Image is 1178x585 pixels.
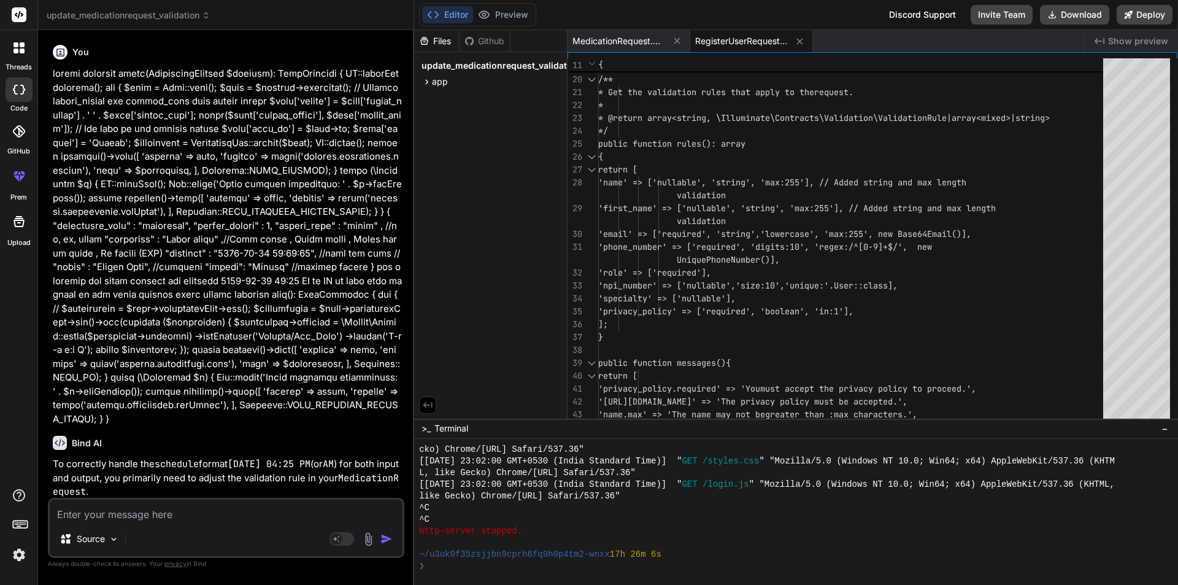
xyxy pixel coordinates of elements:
[677,254,780,265] span: UniquePhoneNumber()],
[759,455,1114,467] span: " "Mozilla/5.0 (Windows NT 10.0; Win64; x64) AppleWebKit/537.36 (KHTM
[682,455,697,467] span: GET
[568,292,582,305] div: 34
[568,163,582,176] div: 27
[598,164,637,175] span: return [
[749,479,1115,490] span: " "Mozilla/5.0 (Windows NT 10.0; Win64; x64) AppleWebKit/537.36 (KHTML,
[583,163,599,176] div: Click to collapse the range.
[598,59,603,70] span: {
[760,383,976,394] span: must accept the privacy policy to proceed.',
[598,409,765,420] span: 'name.max' => 'The name may not be
[568,176,582,189] div: 28
[598,87,814,98] span: * Get the validation rules that apply to the
[10,192,27,203] label: prem
[10,103,28,114] label: code
[568,266,582,279] div: 32
[568,241,582,254] div: 31
[361,532,375,546] img: attachment
[765,177,966,188] span: max:255'], // Added string and max length
[598,203,765,214] span: 'first_name' => ['nullable', 'stri
[598,306,765,317] span: 'privacy_policy' => ['required', '
[422,422,431,435] span: >_
[568,344,582,357] div: 38
[1161,422,1168,435] span: −
[109,534,119,544] img: Pick Models
[568,99,582,112] div: 22
[568,382,582,395] div: 41
[568,112,582,125] div: 23
[1117,5,1172,25] button: Deploy
[9,544,29,565] img: settings
[422,6,473,23] button: Editor
[473,6,533,23] button: Preview
[568,86,582,99] div: 21
[419,490,620,502] span: like Gecko) Chrome/[URL] Safari/537.36"
[568,318,582,331] div: 36
[460,35,510,47] div: Github
[323,458,334,470] code: AM
[882,5,963,25] div: Discord Support
[1159,419,1171,438] button: −
[7,146,30,157] label: GitHub
[419,502,429,514] span: ^C
[598,151,603,162] span: {
[703,455,759,467] span: /styles.css
[1040,5,1109,25] button: Download
[598,241,765,252] span: 'phone_number' => ['required', 'di
[598,396,770,407] span: '[URL][DOMAIN_NAME]' => 'The privac
[228,458,310,470] code: [DATE] 04:25 PM
[598,177,765,188] span: 'name' => ['nullable', 'string', '
[583,357,599,370] div: Click to collapse the range.
[419,444,584,455] span: cko) Chrome/[URL] Safari/537.36"
[380,533,393,545] img: icon
[572,35,664,47] span: MedicationRequest.php
[598,357,731,368] span: public function messages(){
[703,479,749,490] span: /login.js
[765,306,853,317] span: boolean', 'in:1'],
[598,280,765,291] span: 'npi_number' => ['nullable','size:
[568,331,582,344] div: 37
[598,267,711,278] span: 'role' => ['required'],
[568,59,582,72] span: 11
[72,437,102,449] h6: Bind AI
[568,357,582,370] div: 39
[765,241,932,252] span: gits:10', 'regex:/^[0-9]+$/', new
[598,228,760,239] span: 'email' => ['required', 'string',
[583,73,599,86] div: Click to collapse the range.
[568,305,582,318] div: 35
[598,112,819,123] span: * @return array<string, \Illuminate\Contracts
[598,370,637,381] span: return [
[765,280,898,291] span: 10','unique:'.User::class],
[419,467,636,479] span: L, like Gecko) Chrome/[URL] Safari/537.36"
[598,331,603,343] span: }
[765,409,917,420] span: greater than :max characters.',
[677,190,726,201] span: validation
[77,533,105,545] p: Source
[770,396,907,407] span: y policy must be accepted.',
[583,370,599,382] div: Click to collapse the range.
[419,525,522,537] span: http-server stopped.
[598,383,760,394] span: 'privacy_policy.required' => 'You
[53,67,402,426] p: loremi dolorsit ametc(AdipiscingElitsed $doeiusm): TempOrincidi { UT::laborEetdolorema(); ali { $...
[598,319,608,330] span: ];
[422,60,580,72] span: update_medicationrequest_validation
[760,228,971,239] span: 'lowercase', 'max:255', new Base64Email()],
[568,125,582,138] div: 24
[419,560,425,572] span: ❯
[583,150,599,163] div: Click to collapse the range.
[598,293,736,304] span: 'specialty' => ['nullable'],
[432,76,448,88] span: app
[568,279,582,292] div: 33
[695,35,787,47] span: RegisterUserRequest.php
[48,558,404,570] p: Always double-check its answers. Your in Bind
[568,150,582,163] div: 26
[765,203,996,214] span: ng', 'max:255'], // Added string and max length
[682,479,697,490] span: GET
[568,202,582,215] div: 29
[7,238,31,248] label: Upload
[155,458,199,470] code: schedule
[419,514,429,525] span: ^C
[568,138,582,150] div: 25
[568,395,582,408] div: 42
[47,9,210,21] span: update_medicationrequest_validation
[819,112,1050,123] span: \Validation\ValidationRule|array<mixed>|string>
